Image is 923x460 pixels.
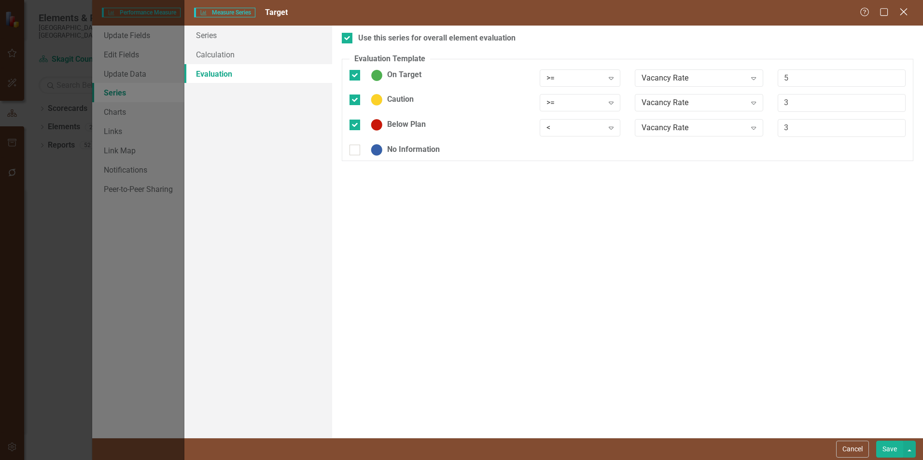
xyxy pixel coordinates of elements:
[371,69,382,81] img: On Target
[778,119,906,137] input: Calculation
[366,119,426,131] div: Below Plan
[366,144,440,156] div: No Information
[642,72,746,83] div: Vacancy Rate
[350,54,430,65] legend: Evaluation Template
[642,122,746,134] div: Vacancy Rate
[184,26,332,45] a: Series
[358,33,516,44] div: Use this series for overall element evaluation
[184,45,332,64] a: Calculation
[366,94,414,106] div: Caution
[366,69,421,81] div: On Target
[778,69,906,87] input: Calculation
[184,64,332,83] a: Evaluation
[876,441,903,458] button: Save
[836,441,869,458] button: Cancel
[194,8,255,17] span: Measure Series
[265,8,288,17] span: Target
[546,72,603,83] div: >=
[371,94,382,106] img: Caution
[546,97,603,108] div: >=
[546,122,603,134] div: <
[642,97,746,108] div: Vacancy Rate
[778,94,906,112] input: Calculation
[371,144,382,156] img: No Information
[371,119,382,131] img: Below Plan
